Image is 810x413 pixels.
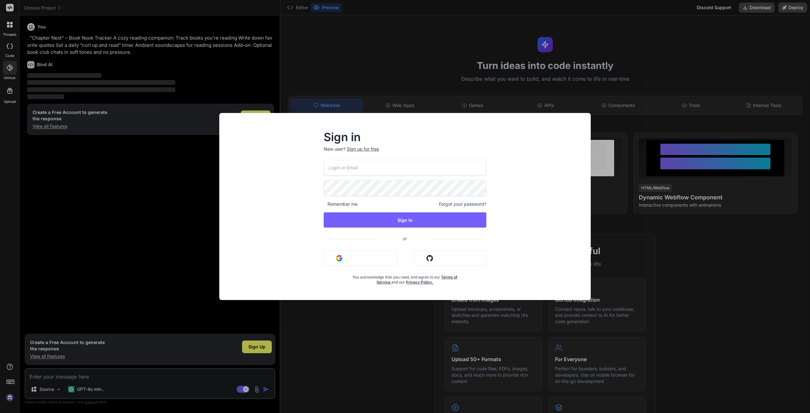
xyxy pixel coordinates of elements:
span: Remember me [324,201,358,207]
button: Sign in with Google [324,251,397,266]
div: Sign up for free [347,146,379,152]
div: You acknowledge that you read, and agree to our and our [351,271,459,285]
p: New user? [324,146,486,160]
img: github [427,255,433,261]
span: or [377,231,432,246]
a: Terms of Service [377,275,458,285]
img: google [336,255,342,261]
a: Privacy Policy. [406,280,433,285]
button: Sign in with Github [414,251,486,266]
input: Login or Email [324,160,486,175]
h2: Sign in [324,132,486,142]
button: Sign In [324,212,486,228]
span: Forgot your password? [439,201,486,207]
